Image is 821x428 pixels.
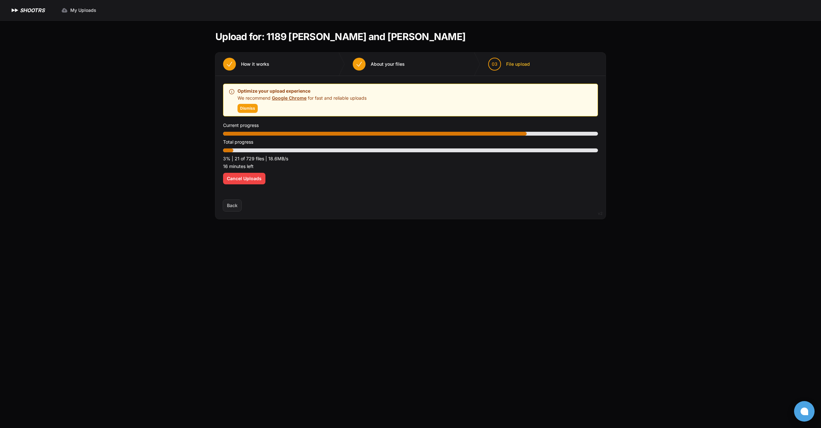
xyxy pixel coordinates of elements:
[20,6,45,14] h1: SHOOTRS
[480,53,538,76] button: 03 File upload
[240,106,255,111] span: Dismiss
[10,6,20,14] img: SHOOTRS
[223,163,598,170] p: 16 minutes left
[241,61,269,67] span: How it works
[371,61,405,67] span: About your files
[70,7,96,13] span: My Uploads
[223,173,265,184] button: Cancel Uploads
[598,210,602,217] div: v2
[227,175,262,182] span: Cancel Uploads
[215,31,465,42] h1: Upload for: 1189 [PERSON_NAME] and [PERSON_NAME]
[272,95,307,101] a: Google Chrome
[345,53,412,76] button: About your files
[238,95,367,101] p: We recommend for fast and reliable uploads
[794,401,815,422] button: Open chat window
[223,138,598,146] p: Total progress
[223,122,598,129] p: Current progress
[238,104,258,113] button: Dismiss
[223,155,598,163] p: 3% | 21 of 729 files | 18.6MB/s
[238,87,367,95] p: Optimize your upload experience
[10,6,45,14] a: SHOOTRS SHOOTRS
[57,4,100,16] a: My Uploads
[492,61,497,67] span: 03
[506,61,530,67] span: File upload
[215,53,277,76] button: How it works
